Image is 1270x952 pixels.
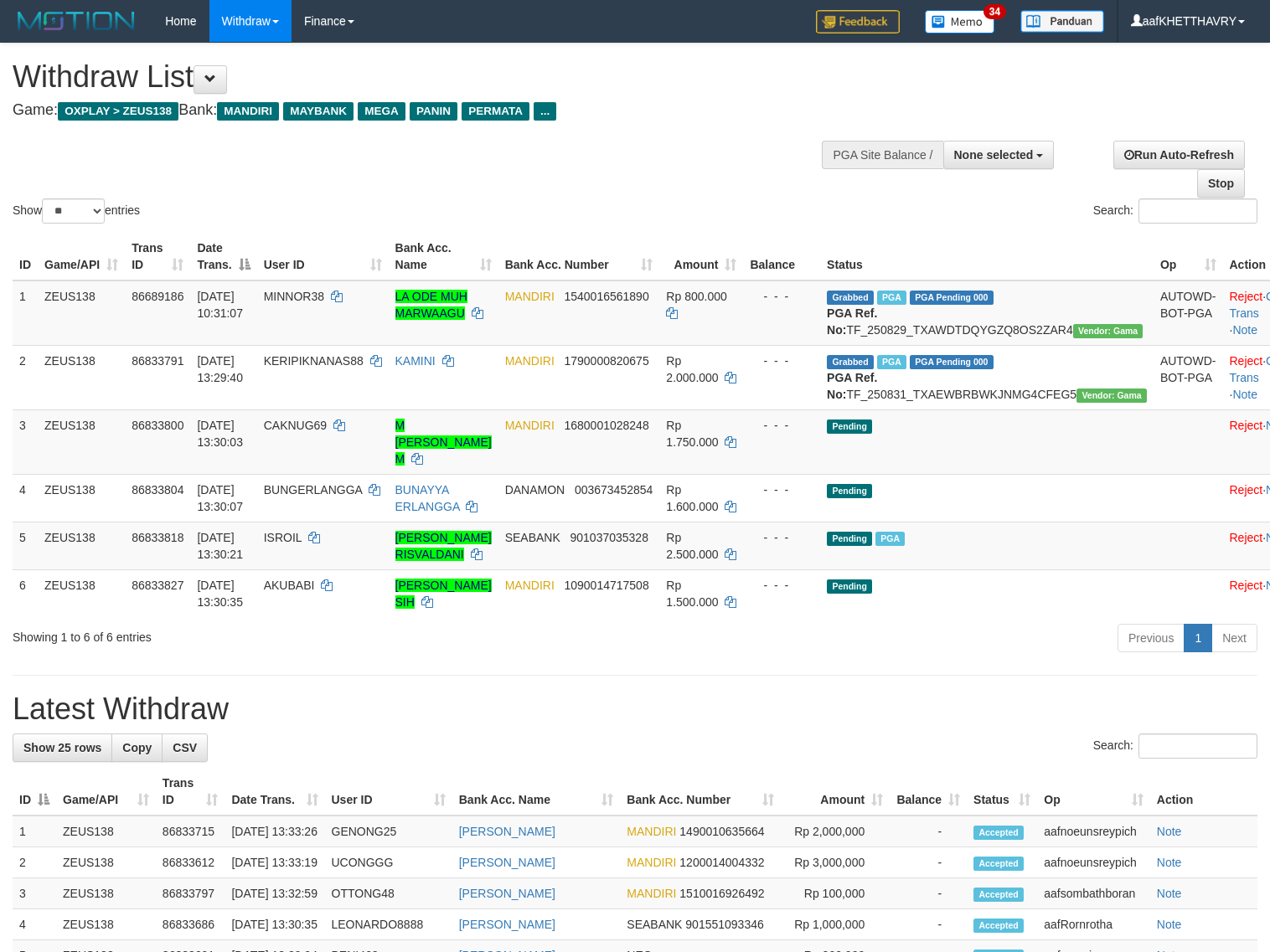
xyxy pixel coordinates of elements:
span: Pending [827,484,872,498]
td: ZEUS138 [56,909,156,940]
td: ZEUS138 [38,280,125,346]
a: [PERSON_NAME] [459,856,555,869]
td: - [890,878,967,909]
td: TF_250829_TXAWDTDQYGZQ8OS2ZAR4 [820,280,1154,346]
span: Grabbed [827,355,874,369]
span: Accepted [973,826,1024,840]
label: Search: [1093,733,1257,759]
td: [DATE] 13:33:19 [225,847,324,878]
td: 5 [13,522,38,569]
td: 1 [13,280,38,346]
th: Status [820,233,1154,280]
span: PGA Pending [910,291,994,305]
a: Note [1232,323,1257,337]
a: [PERSON_NAME] RISVALDANI [395,531,492,561]
span: 86833791 [132,354,183,368]
span: Accepted [973,919,1024,933]
span: Rp 2.500.000 [666,531,718,561]
th: Balance: activate to sort column ascending [890,768,967,816]
td: ZEUS138 [56,847,156,878]
span: SEABANK [627,918,682,931]
span: MANDIRI [627,825,676,838]
th: Op: activate to sort column ascending [1037,768,1150,816]
span: Copy 1200014004332 to clipboard [679,856,764,869]
th: Action [1150,768,1257,816]
td: ZEUS138 [56,878,156,909]
a: [PERSON_NAME] [459,887,555,900]
span: [DATE] 13:30:21 [197,531,243,561]
div: - - - [750,481,813,498]
span: 86833827 [132,579,183,592]
td: [DATE] 13:32:59 [225,878,324,909]
td: 2 [13,847,56,878]
td: 2 [13,345,38,409]
a: Note [1157,825,1182,838]
span: None selected [954,148,1034,162]
td: aafnoeunsreypich [1037,847,1150,878]
span: Copy 1680001028248 to clipboard [564,419,648,432]
td: aafsombathboran [1037,878,1150,909]
td: GENONG25 [325,816,452,847]
span: Marked by aafnoeunsreypich [877,355,906,369]
div: Showing 1 to 6 of 6 entries [13,622,517,646]
td: AUTOWD-BOT-PGA [1154,280,1223,346]
span: [DATE] 13:30:07 [197,483,243,513]
td: [DATE] 13:30:35 [225,909,324,940]
a: LA ODE MUH MARWAAGU [395,290,467,320]
span: Copy 003673452854 to clipboard [575,483,653,497]
span: Vendor URL: https://trx31.1velocity.biz [1076,389,1147,403]
td: - [890,909,967,940]
a: Note [1157,887,1182,900]
span: Copy 1090014717508 to clipboard [564,579,648,592]
a: Reject [1230,290,1263,303]
th: Balance [743,233,820,280]
span: Copy 1540016561890 to clipboard [564,290,648,303]
th: Bank Acc. Name: activate to sort column ascending [452,768,621,816]
span: PANIN [410,102,457,121]
span: Rp 1.500.000 [666,579,718,609]
span: Copy 1790000820675 to clipboard [564,354,648,368]
span: MAYBANK [283,102,354,121]
div: - - - [750,577,813,594]
span: PGA Pending [910,355,994,369]
th: Bank Acc. Name: activate to sort column ascending [389,233,498,280]
th: Game/API: activate to sort column ascending [56,768,156,816]
a: M [PERSON_NAME] M [395,419,492,466]
td: ZEUS138 [38,569,125,617]
span: Pending [827,579,872,594]
span: CSV [173,741,197,754]
td: Rp 2,000,000 [781,816,890,847]
td: - [890,847,967,878]
span: MANDIRI [505,354,555,368]
th: Status: activate to sort column ascending [967,768,1037,816]
button: None selected [943,141,1055,169]
span: DANAMON [505,483,565,497]
th: User ID: activate to sort column ascending [325,768,452,816]
span: ... [534,102,556,121]
span: Marked by aafkaynarin [877,291,906,305]
h4: Game: Bank: [13,102,830,119]
span: Grabbed [827,291,874,305]
span: 34 [983,4,1006,19]
td: Rp 100,000 [781,878,890,909]
td: Rp 3,000,000 [781,847,890,878]
select: Showentries [42,198,105,224]
td: [DATE] 13:33:26 [225,816,324,847]
span: 86833804 [132,483,183,497]
a: Note [1157,918,1182,931]
span: Accepted [973,888,1024,902]
h1: Latest Withdraw [13,692,1257,726]
a: 1 [1184,624,1212,652]
th: ID: activate to sort column descending [13,768,56,816]
input: Search: [1138,733,1257,759]
a: Show 25 rows [13,733,112,762]
span: 86689186 [132,290,183,303]
a: Reject [1230,419,1263,432]
td: TF_250831_TXAEWBRBWKJNMG4CFEG5 [820,345,1154,409]
td: ZEUS138 [38,522,125,569]
span: MANDIRI [627,887,676,900]
div: - - - [750,417,813,434]
span: Show 25 rows [23,741,101,754]
h1: Withdraw List [13,60,830,94]
span: PERMATA [462,102,529,121]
